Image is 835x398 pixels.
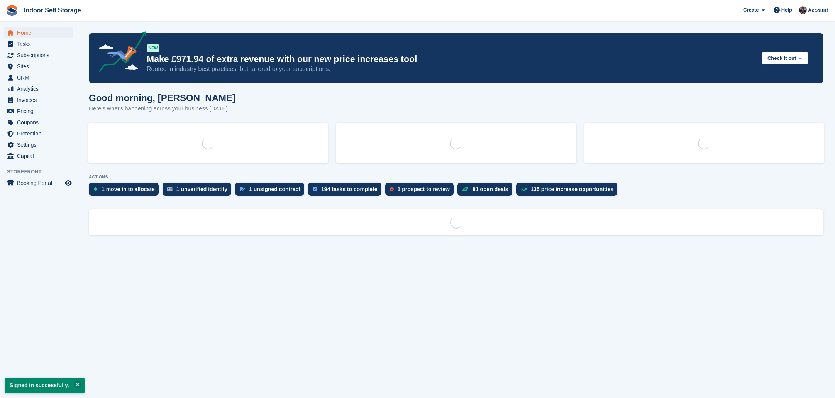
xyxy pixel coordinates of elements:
[167,187,173,191] img: verify_identity-adf6edd0f0f0b5bbfe63781bf79b02c33cf7c696d77639b501bdc392416b5a36.svg
[4,106,73,117] a: menu
[17,117,63,128] span: Coupons
[321,186,378,192] div: 194 tasks to complete
[89,104,235,113] p: Here's what's happening across your business [DATE]
[17,139,63,150] span: Settings
[92,31,146,75] img: price-adjustments-announcement-icon-8257ccfd72463d97f412b2fc003d46551f7dbcb40ab6d574587a9cd5c0d94...
[4,61,73,72] a: menu
[531,186,614,192] div: 135 price increase opportunities
[17,106,63,117] span: Pricing
[89,93,235,103] h1: Good morning, [PERSON_NAME]
[17,95,63,105] span: Invoices
[4,117,73,128] a: menu
[64,178,73,188] a: Preview store
[4,128,73,139] a: menu
[17,27,63,38] span: Home
[7,168,77,176] span: Storefront
[4,83,73,94] a: menu
[102,186,155,192] div: 1 move in to allocate
[781,6,792,14] span: Help
[147,54,756,65] p: Make £971.94 of extra revenue with our new price increases tool
[457,183,516,200] a: 81 open deals
[4,95,73,105] a: menu
[521,188,527,191] img: price_increase_opportunities-93ffe204e8149a01c8c9dc8f82e8f89637d9d84a8eef4429ea346261dce0b2c0.svg
[308,183,385,200] a: 194 tasks to complete
[235,183,308,200] a: 1 unsigned contract
[4,39,73,49] a: menu
[385,183,457,200] a: 1 prospect to review
[5,378,85,393] p: Signed in successfully.
[89,174,823,180] p: ACTIONS
[240,187,245,191] img: contract_signature_icon-13c848040528278c33f63329250d36e43548de30e8caae1d1a13099fd9432cc5.svg
[93,187,98,191] img: move_ins_to_allocate_icon-fdf77a2bb77ea45bf5b3d319d69a93e2d87916cf1d5bf7949dd705db3b84f3ca.svg
[808,7,828,14] span: Account
[4,151,73,161] a: menu
[473,186,508,192] div: 81 open deals
[390,187,394,191] img: prospect-51fa495bee0391a8d652442698ab0144808aea92771e9ea1ae160a38d050c398.svg
[17,151,63,161] span: Capital
[17,39,63,49] span: Tasks
[147,65,756,73] p: Rooted in industry best practices, but tailored to your subscriptions.
[4,139,73,150] a: menu
[89,183,163,200] a: 1 move in to allocate
[17,83,63,94] span: Analytics
[4,178,73,188] a: menu
[17,128,63,139] span: Protection
[762,52,808,64] button: Check it out →
[147,44,159,52] div: NEW
[17,61,63,72] span: Sites
[313,187,317,191] img: task-75834270c22a3079a89374b754ae025e5fb1db73e45f91037f5363f120a921f8.svg
[398,186,450,192] div: 1 prospect to review
[4,72,73,83] a: menu
[17,178,63,188] span: Booking Portal
[6,5,18,16] img: stora-icon-8386f47178a22dfd0bd8f6a31ec36ba5ce8667c1dd55bd0f319d3a0aa187defe.svg
[21,4,84,17] a: Indoor Self Storage
[743,6,759,14] span: Create
[4,27,73,38] a: menu
[17,72,63,83] span: CRM
[4,50,73,61] a: menu
[249,186,300,192] div: 1 unsigned contract
[516,183,622,200] a: 135 price increase opportunities
[176,186,227,192] div: 1 unverified identity
[163,183,235,200] a: 1 unverified identity
[799,6,807,14] img: Sandra Pomeroy
[17,50,63,61] span: Subscriptions
[462,186,469,192] img: deal-1b604bf984904fb50ccaf53a9ad4b4a5d6e5aea283cecdc64d6e3604feb123c2.svg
